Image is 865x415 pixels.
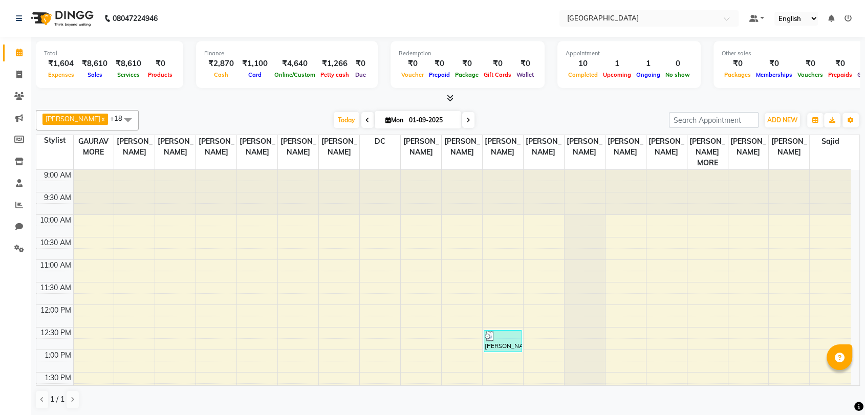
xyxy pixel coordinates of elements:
div: 11:00 AM [38,260,73,271]
a: x [100,115,105,123]
div: 12:30 PM [38,327,73,338]
button: ADD NEW [765,113,800,127]
span: [PERSON_NAME] [278,135,318,159]
span: Today [334,112,359,128]
span: Prepaid [426,71,452,78]
span: Package [452,71,481,78]
div: 0 [663,58,693,70]
div: 10:30 AM [38,237,73,248]
span: [PERSON_NAME] [46,115,100,123]
div: ₹0 [352,58,370,70]
span: [PERSON_NAME] [237,135,277,159]
span: Voucher [399,71,426,78]
span: [PERSON_NAME] [605,135,646,159]
div: ₹0 [426,58,452,70]
input: 2025-09-01 [406,113,457,128]
div: 1:30 PM [42,373,73,383]
span: [PERSON_NAME] [442,135,482,159]
div: 1 [600,58,634,70]
span: [PERSON_NAME] [728,135,769,159]
span: Ongoing [634,71,663,78]
div: ₹0 [452,58,481,70]
div: Finance [204,49,370,58]
span: Upcoming [600,71,634,78]
div: 10:00 AM [38,215,73,226]
div: Redemption [399,49,536,58]
span: Cash [211,71,231,78]
span: Packages [722,71,753,78]
div: ₹0 [481,58,514,70]
span: Mon [383,116,406,124]
span: [PERSON_NAME] MORE [687,135,728,169]
div: ₹8,610 [78,58,112,70]
div: ₹0 [514,58,536,70]
span: [PERSON_NAME] [524,135,564,159]
span: Expenses [46,71,77,78]
span: [PERSON_NAME] [114,135,155,159]
div: ₹2,870 [204,58,238,70]
b: 08047224946 [113,4,158,33]
div: ₹0 [399,58,426,70]
span: [PERSON_NAME] [319,135,359,159]
div: ₹0 [826,58,855,70]
span: Services [115,71,142,78]
span: Online/Custom [272,71,318,78]
span: Petty cash [318,71,352,78]
div: 11:30 AM [38,282,73,293]
span: Wallet [514,71,536,78]
span: +18 [110,114,130,122]
div: Stylist [36,135,73,146]
span: 1 / 1 [50,394,64,405]
span: [PERSON_NAME] [483,135,523,159]
div: ₹0 [795,58,826,70]
div: ₹0 [753,58,795,70]
span: [PERSON_NAME] [196,135,236,159]
span: Completed [566,71,600,78]
span: No show [663,71,693,78]
div: 9:00 AM [42,170,73,181]
div: 9:30 AM [42,192,73,203]
div: 10 [566,58,600,70]
span: [PERSON_NAME] [401,135,441,159]
div: ₹1,604 [44,58,78,70]
div: 12:00 PM [38,305,73,316]
div: ₹1,266 [318,58,352,70]
div: 1 [634,58,663,70]
span: Sajid [810,135,851,148]
span: Vouchers [795,71,826,78]
span: Prepaids [826,71,855,78]
span: Due [353,71,369,78]
span: GAURAV MORE [74,135,114,159]
div: ₹0 [145,58,175,70]
div: ₹4,640 [272,58,318,70]
span: [PERSON_NAME] [646,135,687,159]
div: ₹0 [722,58,753,70]
span: [PERSON_NAME] [769,135,809,159]
div: ₹8,610 [112,58,145,70]
div: 1:00 PM [42,350,73,361]
span: Sales [85,71,105,78]
span: [PERSON_NAME] [155,135,196,159]
span: [PERSON_NAME] [565,135,605,159]
img: logo [26,4,96,33]
span: ADD NEW [767,116,797,124]
span: DC [360,135,400,148]
div: Total [44,49,175,58]
div: [PERSON_NAME], TK01, 12:35 PM-01:05 PM, KIDS BOY HAIR CUT {BELOW 8 YEARS} [484,331,522,352]
input: Search Appointment [669,112,759,128]
div: ₹1,100 [238,58,272,70]
span: Card [246,71,264,78]
div: Appointment [566,49,693,58]
span: Gift Cards [481,71,514,78]
span: Products [145,71,175,78]
span: Memberships [753,71,795,78]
